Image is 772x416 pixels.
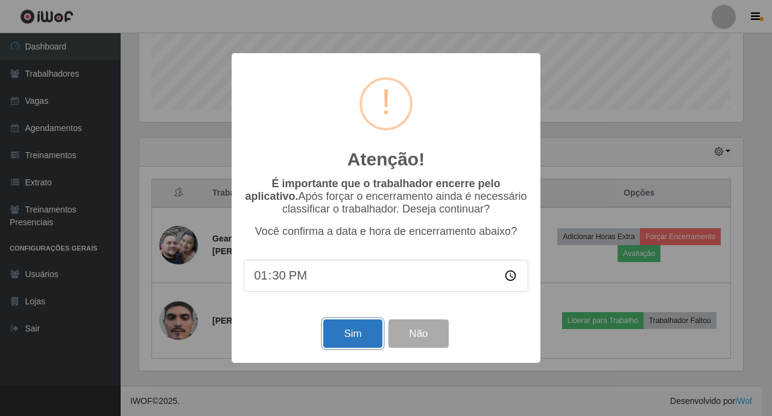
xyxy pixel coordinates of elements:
button: Não [388,319,448,348]
p: Você confirma a data e hora de encerramento abaixo? [244,225,528,238]
b: É importante que o trabalhador encerre pelo aplicativo. [245,178,500,202]
button: Sim [323,319,382,348]
h2: Atenção! [347,149,425,170]
p: Após forçar o encerramento ainda é necessário classificar o trabalhador. Deseja continuar? [244,178,528,216]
